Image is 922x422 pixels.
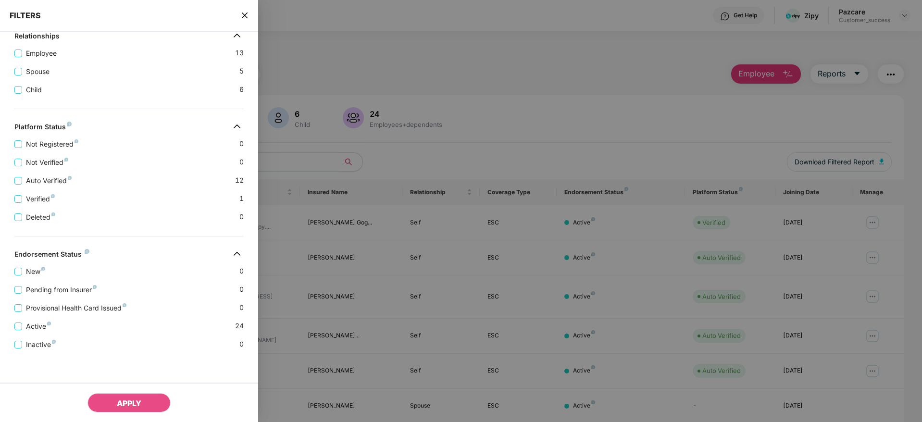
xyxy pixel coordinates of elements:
span: Employee [22,48,61,59]
img: svg+xml;base64,PHN2ZyB4bWxucz0iaHR0cDovL3d3dy53My5vcmcvMjAwMC9zdmciIHdpZHRoPSI4IiBoZWlnaHQ9IjgiIH... [68,176,72,180]
span: Deleted [22,212,59,223]
span: Not Verified [22,157,72,168]
span: FILTERS [10,11,41,20]
span: 6 [239,84,244,95]
span: 1 [239,193,244,204]
span: Active [22,321,55,332]
img: svg+xml;base64,PHN2ZyB4bWxucz0iaHR0cDovL3d3dy53My5vcmcvMjAwMC9zdmciIHdpZHRoPSI4IiBoZWlnaHQ9IjgiIH... [123,303,126,307]
span: 12 [235,175,244,186]
span: Provisional Health Card Issued [22,303,130,313]
img: svg+xml;base64,PHN2ZyB4bWxucz0iaHR0cDovL3d3dy53My5vcmcvMjAwMC9zdmciIHdpZHRoPSI4IiBoZWlnaHQ9IjgiIH... [93,285,97,289]
span: 0 [239,138,244,149]
span: APPLY [117,398,141,408]
img: svg+xml;base64,PHN2ZyB4bWxucz0iaHR0cDovL3d3dy53My5vcmcvMjAwMC9zdmciIHdpZHRoPSI4IiBoZWlnaHQ9IjgiIH... [51,194,55,198]
span: 0 [239,157,244,168]
span: Auto Verified [22,175,75,186]
span: Pending from Insurer [22,285,100,295]
img: svg+xml;base64,PHN2ZyB4bWxucz0iaHR0cDovL3d3dy53My5vcmcvMjAwMC9zdmciIHdpZHRoPSI4IiBoZWlnaHQ9IjgiIH... [51,212,55,216]
span: close [241,11,249,20]
span: 0 [239,302,244,313]
span: Inactive [22,339,60,350]
img: svg+xml;base64,PHN2ZyB4bWxucz0iaHR0cDovL3d3dy53My5vcmcvMjAwMC9zdmciIHdpZHRoPSI4IiBoZWlnaHQ9IjgiIH... [52,340,56,344]
span: 24 [235,321,244,332]
img: svg+xml;base64,PHN2ZyB4bWxucz0iaHR0cDovL3d3dy53My5vcmcvMjAwMC9zdmciIHdpZHRoPSIzMiIgaGVpZ2h0PSIzMi... [229,28,245,43]
img: svg+xml;base64,PHN2ZyB4bWxucz0iaHR0cDovL3d3dy53My5vcmcvMjAwMC9zdmciIHdpZHRoPSI4IiBoZWlnaHQ9IjgiIH... [85,249,89,254]
img: svg+xml;base64,PHN2ZyB4bWxucz0iaHR0cDovL3d3dy53My5vcmcvMjAwMC9zdmciIHdpZHRoPSI4IiBoZWlnaHQ9IjgiIH... [41,267,45,271]
div: Endorsement Status [14,250,89,261]
img: svg+xml;base64,PHN2ZyB4bWxucz0iaHR0cDovL3d3dy53My5vcmcvMjAwMC9zdmciIHdpZHRoPSIzMiIgaGVpZ2h0PSIzMi... [229,246,245,261]
button: APPLY [87,393,171,412]
span: 0 [239,284,244,295]
span: 0 [239,211,244,223]
span: Verified [22,194,59,204]
img: svg+xml;base64,PHN2ZyB4bWxucz0iaHR0cDovL3d3dy53My5vcmcvMjAwMC9zdmciIHdpZHRoPSI4IiBoZWlnaHQ9IjgiIH... [75,139,78,143]
span: 0 [239,339,244,350]
span: New [22,266,49,277]
img: svg+xml;base64,PHN2ZyB4bWxucz0iaHR0cDovL3d3dy53My5vcmcvMjAwMC9zdmciIHdpZHRoPSI4IiBoZWlnaHQ9IjgiIH... [47,322,51,325]
span: Not Registered [22,139,82,149]
span: 13 [235,48,244,59]
div: Relationships [14,32,60,43]
img: svg+xml;base64,PHN2ZyB4bWxucz0iaHR0cDovL3d3dy53My5vcmcvMjAwMC9zdmciIHdpZHRoPSI4IiBoZWlnaHQ9IjgiIH... [64,158,68,161]
span: Child [22,85,46,95]
span: 0 [239,266,244,277]
div: Platform Status [14,123,72,134]
span: Spouse [22,66,53,77]
img: svg+xml;base64,PHN2ZyB4bWxucz0iaHR0cDovL3d3dy53My5vcmcvMjAwMC9zdmciIHdpZHRoPSIzMiIgaGVpZ2h0PSIzMi... [229,119,245,134]
img: svg+xml;base64,PHN2ZyB4bWxucz0iaHR0cDovL3d3dy53My5vcmcvMjAwMC9zdmciIHdpZHRoPSI4IiBoZWlnaHQ9IjgiIH... [67,122,72,126]
span: 5 [239,66,244,77]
